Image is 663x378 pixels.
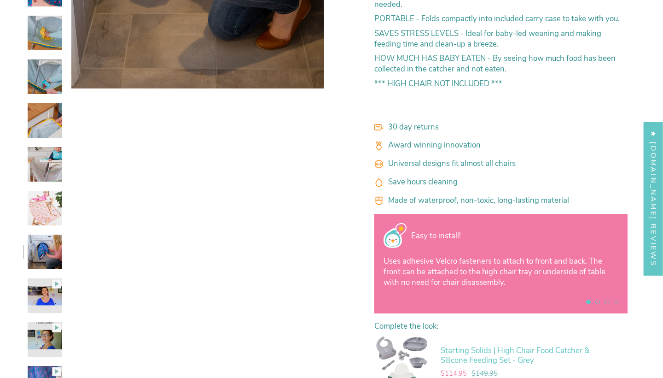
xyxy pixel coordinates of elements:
[614,300,618,304] button: View slide 4
[374,321,628,331] p: Complete the look:
[374,53,493,64] strong: HOW MUCH HAS BABY EATEN -
[411,230,618,241] p: Easy to install!
[374,14,628,24] p: Folds compactly into included carry case to take with you.
[595,300,600,304] button: View slide 2
[384,223,407,248] img: Trusted by thousands of parents - Mumma's Little Helpers - High Chair Food Catcher Splat Mat
[586,300,591,304] button: View slide 1
[388,195,628,206] p: Made of waterproof, non-toxic, long-lasting material
[644,122,663,276] div: Click to open Judge.me floating reviews tab
[441,369,467,378] span: $114.95
[388,122,628,132] p: 30 day returns
[441,346,600,365] p: Starting Solids | High Chair Food Catcher & Silicone Feeding Set - Grey
[374,78,502,89] strong: *** HIGH CHAIR NOT INCLUDED ***
[605,300,609,304] button: View slide 3
[374,28,460,39] strong: SAVES STRESS LEVELS
[388,158,628,169] p: Universal designs fit almost all chairs
[471,369,498,378] span: $149.95
[374,53,628,74] p: By seeing how much food has been collected in the catcher and not eaten.
[384,256,618,288] p: Uses adhesive Velcro fasteners to attach to front and back. The front can be attached to the high...
[374,28,628,49] p: - Ideal for baby-led weaning and making feeding time and clean-up a breeze.
[388,140,628,150] p: Award winning innovation
[374,14,421,24] strong: PORTABLE -
[441,346,600,378] a: Starting Solids | High Chair Food Catcher & Silicone Feeding Set - Grey $114.95 $149.95
[388,177,628,187] p: Save hours cleaning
